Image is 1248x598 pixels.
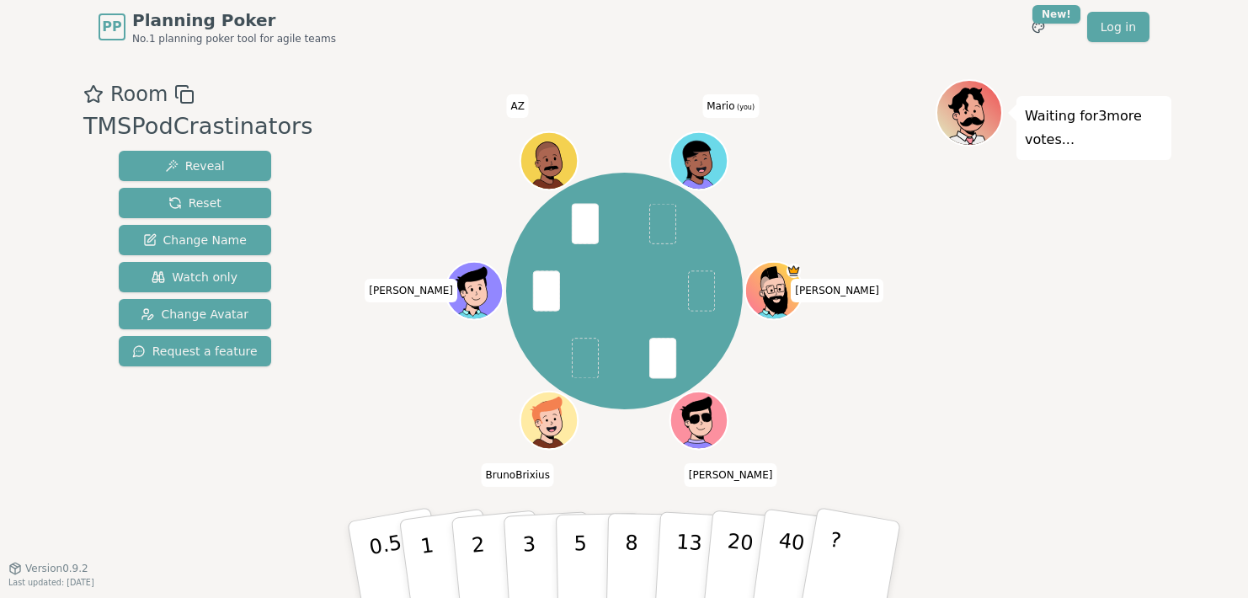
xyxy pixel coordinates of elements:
[8,578,94,587] span: Last updated: [DATE]
[119,151,271,181] button: Reveal
[83,79,104,109] button: Add as favourite
[787,264,801,278] span: Toce is the host
[119,336,271,366] button: Request a feature
[119,188,271,218] button: Reset
[99,8,336,45] a: PPPlanning PokerNo.1 planning poker tool for agile teams
[152,269,237,286] span: Watch only
[702,94,759,118] span: Click to change your name
[8,562,88,575] button: Version0.9.2
[119,299,271,329] button: Change Avatar
[143,232,247,248] span: Change Name
[672,134,726,188] button: Click to change your avatar
[119,225,271,255] button: Change Name
[1025,104,1163,152] p: Waiting for 3 more votes...
[168,195,221,211] span: Reset
[132,343,258,360] span: Request a feature
[685,463,777,487] span: Click to change your name
[791,279,883,302] span: Click to change your name
[365,279,457,302] span: Click to change your name
[119,262,271,292] button: Watch only
[481,463,554,487] span: Click to change your name
[132,32,336,45] span: No.1 planning poker tool for agile teams
[1087,12,1149,42] a: Log in
[102,17,121,37] span: PP
[165,158,225,174] span: Reveal
[132,8,336,32] span: Planning Poker
[735,104,755,111] span: (you)
[506,94,528,118] span: Click to change your name
[83,109,312,144] div: TMSPodCrastinators
[1023,12,1053,42] button: New!
[110,79,168,109] span: Room
[1032,5,1080,24] div: New!
[25,562,88,575] span: Version 0.9.2
[141,306,248,323] span: Change Avatar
